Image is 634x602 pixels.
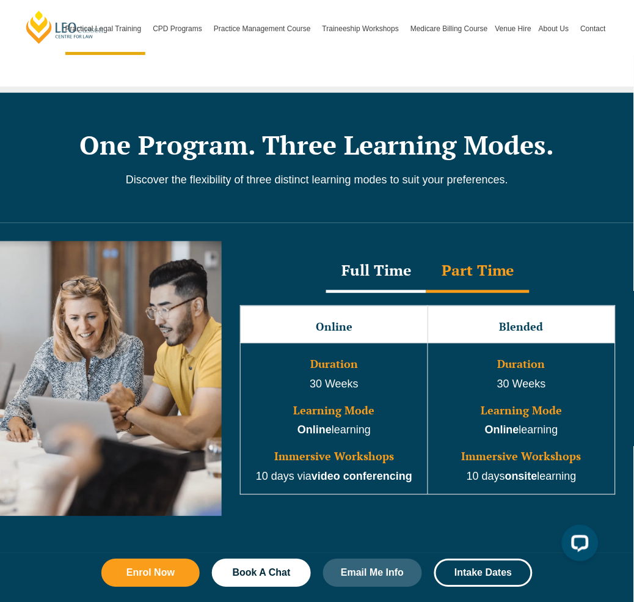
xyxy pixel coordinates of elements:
[429,451,614,463] h3: Immersive Workshops
[429,321,614,334] h3: Blended
[505,471,537,483] strong: onsite
[297,424,332,436] strong: Online
[233,568,291,578] span: Book A Chat
[242,377,426,393] p: 30 Weeks
[242,451,426,463] h3: Immersive Workshops
[429,377,614,393] p: 30 Weeks
[210,2,319,55] a: Practice Management Course
[326,251,426,293] div: Full Time
[242,359,426,371] h3: Duration
[101,559,200,587] a: Enrol Now
[62,2,150,55] a: Practical Legal Training
[429,359,614,371] h3: Duration
[429,469,614,485] p: 10 days learning
[242,469,426,485] p: 10 days via
[341,568,404,578] span: Email Me Info
[126,568,175,578] span: Enrol Now
[577,2,610,55] a: Contact
[552,520,603,571] iframe: LiveChat chat widget
[323,559,422,587] a: Email Me Info
[492,2,535,55] a: Venue Hire
[149,2,210,55] a: CPD Programs
[434,559,533,587] a: Intake Dates
[429,405,614,417] h3: Learning Mode
[312,471,412,483] strong: video conferencing
[212,559,311,587] a: Book A Chat
[18,173,616,186] p: Discover the flexibility of three distinct learning modes to suit your preferences.
[426,251,530,293] div: Part Time
[18,130,616,160] h2: One Program. Three Learning Modes.
[429,423,614,439] p: learning
[407,2,492,55] a: Medicare Billing Course
[24,10,106,45] a: [PERSON_NAME] Centre for Law
[319,2,407,55] a: Traineeship Workshops
[535,2,577,55] a: About Us
[485,424,519,436] strong: Online
[454,568,512,578] span: Intake Dates
[242,423,426,439] p: learning
[242,405,426,417] h3: Learning Mode
[242,321,426,334] h3: Online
